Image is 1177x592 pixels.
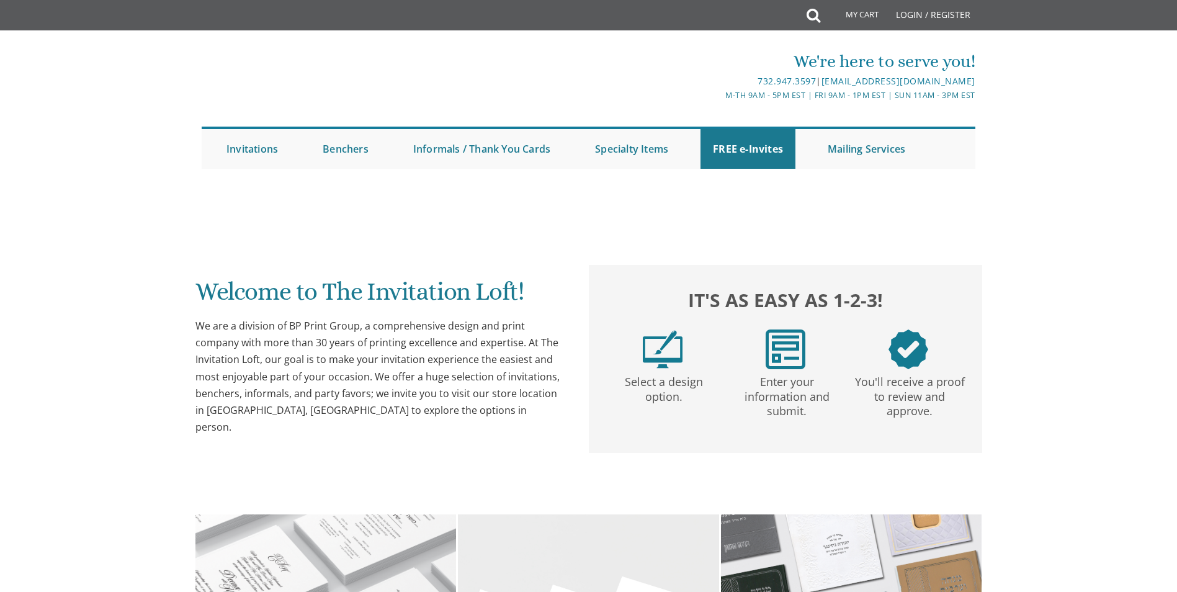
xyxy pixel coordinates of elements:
[401,129,563,169] a: Informals / Thank You Cards
[758,75,816,87] a: 732.947.3597
[460,74,975,89] div: |
[460,49,975,74] div: We're here to serve you!
[310,129,381,169] a: Benchers
[700,129,795,169] a: FREE e-Invites
[601,286,970,314] h2: It's as easy as 1-2-3!
[766,330,805,369] img: step2.png
[195,318,564,436] div: We are a division of BP Print Group, a comprehensive design and print company with more than 30 y...
[851,369,969,419] p: You'll receive a proof to review and approve.
[214,129,290,169] a: Invitations
[460,89,975,102] div: M-Th 9am - 5pm EST | Fri 9am - 1pm EST | Sun 11am - 3pm EST
[821,75,975,87] a: [EMAIL_ADDRESS][DOMAIN_NAME]
[195,278,564,315] h1: Welcome to The Invitation Loft!
[819,1,887,32] a: My Cart
[888,330,928,369] img: step3.png
[815,129,918,169] a: Mailing Services
[728,369,846,419] p: Enter your information and submit.
[583,129,681,169] a: Specialty Items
